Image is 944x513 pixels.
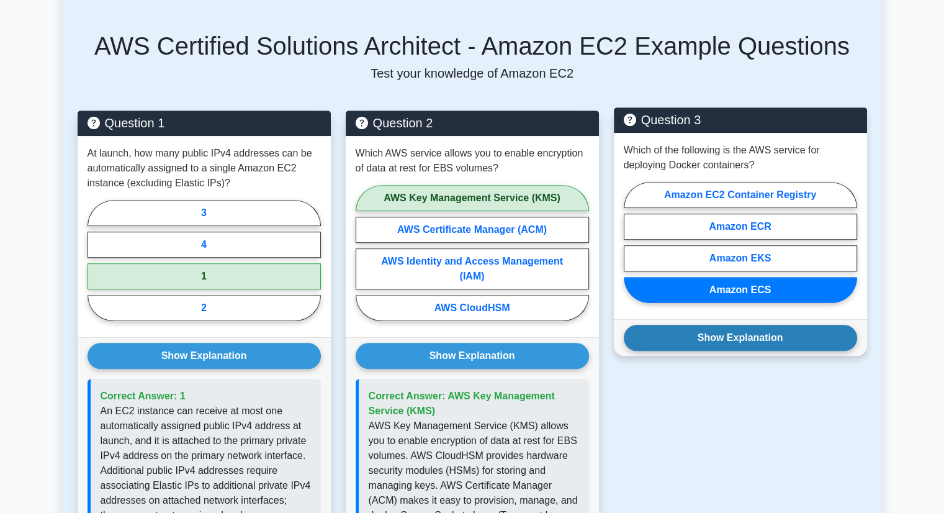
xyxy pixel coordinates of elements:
[88,263,321,289] label: 1
[624,277,857,303] label: Amazon ECS
[101,391,186,401] span: Correct Answer: 1
[88,343,321,369] button: Show Explanation
[356,217,589,243] label: AWS Certificate Manager (ACM)
[88,200,321,226] label: 3
[624,325,857,351] button: Show Explanation
[78,66,867,81] p: Test your knowledge of Amazon EC2
[88,295,321,321] label: 2
[624,112,857,127] h5: Question 3
[78,31,867,61] h5: AWS Certified Solutions Architect - Amazon EC2 Example Questions
[369,391,555,416] span: Correct Answer: AWS Key Management Service (KMS)
[88,116,321,130] h5: Question 1
[624,182,857,208] label: Amazon EC2 Container Registry
[624,143,857,173] p: Which of the following is the AWS service for deploying Docker containers?
[356,185,589,211] label: AWS Key Management Service (KMS)
[624,214,857,240] label: Amazon ECR
[88,232,321,258] label: 4
[356,343,589,369] button: Show Explanation
[356,116,589,130] h5: Question 2
[624,245,857,271] label: Amazon EKS
[356,248,589,289] label: AWS Identity and Access Management (IAM)
[88,146,321,191] p: At launch, how many public IPv4 addresses can be automatically assigned to a single Amazon EC2 in...
[356,295,589,321] label: AWS CloudHSM
[356,146,589,176] p: Which AWS service allows you to enable encryption of data at rest for EBS volumes?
